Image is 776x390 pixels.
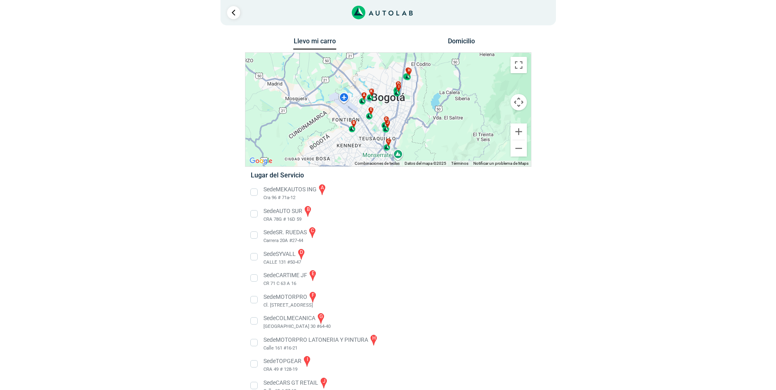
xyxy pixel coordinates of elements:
[398,84,400,90] span: i
[511,94,527,110] button: Controles de visualización del mapa
[352,8,413,16] a: Link al sitio de autolab
[473,161,529,166] a: Notificar un problema de Maps
[511,140,527,157] button: Reducir
[370,107,372,113] span: e
[511,57,527,73] button: Cambiar a la vista en pantalla completa
[227,6,240,19] a: Ir al paso anterior
[387,120,389,126] span: j
[440,37,483,49] button: Domicilio
[363,92,365,98] span: a
[385,117,387,122] span: g
[451,161,468,166] a: Términos (se abre en una nueva pestaña)
[370,89,373,94] span: k
[251,171,525,179] h5: Lugar del Servicio
[387,139,389,144] span: c
[293,37,336,50] button: Llevo mi carro
[247,156,274,166] img: Google
[511,123,527,140] button: Ampliar
[352,120,355,126] span: b
[397,81,399,87] span: d
[405,161,446,166] span: Datos del mapa ©2025
[247,156,274,166] a: Abre esta zona en Google Maps (se abre en una nueva ventana)
[407,67,409,73] span: f
[408,68,410,74] span: h
[355,161,400,166] button: Combinaciones de teclas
